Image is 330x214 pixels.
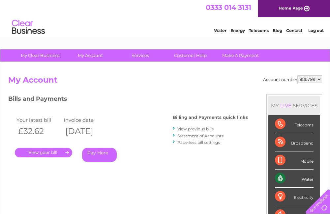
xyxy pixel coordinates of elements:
[8,94,248,106] h3: Bills and Payments
[10,4,321,32] div: Clear Business is a trading name of Verastar Limited (registered in [GEOGRAPHIC_DATA] No. 3667643...
[275,188,314,206] div: Electricity
[249,28,269,33] a: Telecoms
[177,140,220,145] a: Paperless bill settings
[177,126,214,131] a: View previous bills
[62,124,109,138] th: [DATE]
[15,124,62,138] th: £32.62
[206,3,251,12] a: 0333 014 3131
[275,170,314,188] div: Water
[214,28,226,33] a: Water
[173,115,248,120] h4: Billing and Payments quick links
[275,151,314,170] div: Mobile
[279,102,293,109] div: LIVE
[275,115,314,133] div: Telecoms
[8,75,322,88] h2: My Account
[62,116,109,124] td: Invoice date
[286,28,302,33] a: Contact
[63,49,117,62] a: My Account
[213,49,268,62] a: Make A Payment
[15,116,62,124] td: Your latest bill
[263,75,322,83] div: Account number
[15,148,72,157] a: .
[13,49,67,62] a: My Clear Business
[113,49,167,62] a: Services
[163,49,218,62] a: Customer Help
[268,96,320,115] div: MY SERVICES
[12,17,45,37] img: logo.png
[177,133,224,138] a: Statement of Accounts
[230,28,245,33] a: Energy
[308,28,324,33] a: Log out
[273,28,282,33] a: Blog
[275,133,314,151] div: Broadband
[82,148,117,162] a: Pay Here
